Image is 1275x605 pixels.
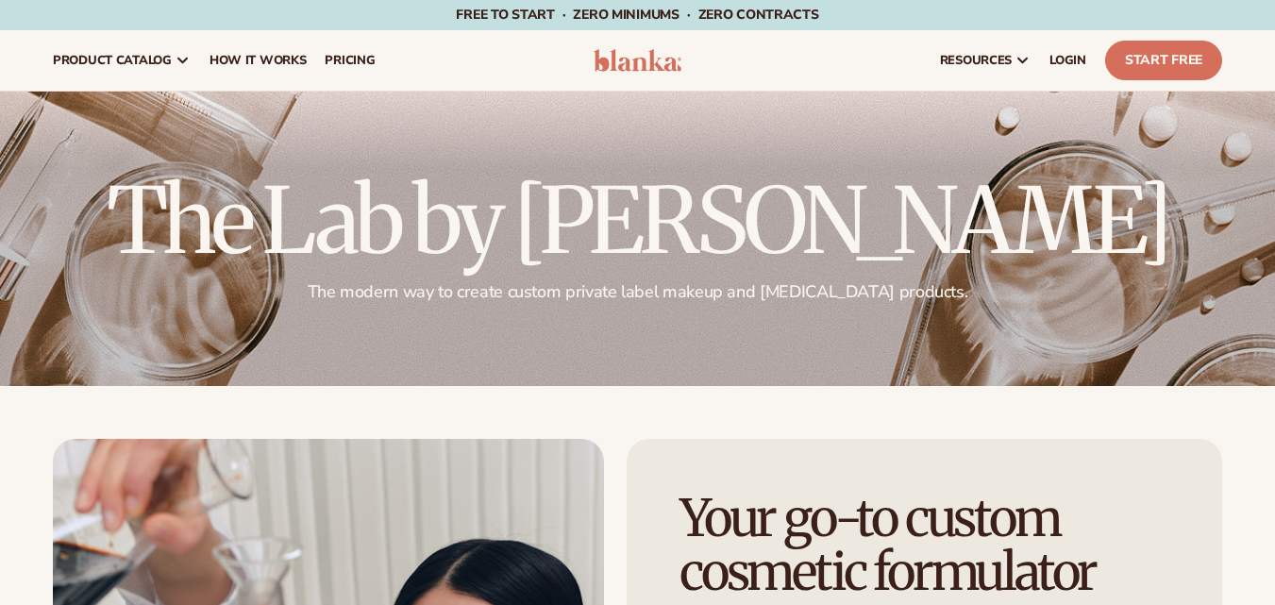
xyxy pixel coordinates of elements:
span: resources [940,53,1012,68]
a: LOGIN [1040,30,1096,91]
a: resources [931,30,1040,91]
h1: Your go-to custom cosmetic formulator [679,492,1169,598]
h2: The Lab by [PERSON_NAME] [53,176,1222,266]
a: Start Free [1105,41,1222,80]
span: LOGIN [1049,53,1086,68]
span: How It Works [210,53,307,68]
span: Free to start · ZERO minimums · ZERO contracts [456,6,818,24]
a: product catalog [43,30,200,91]
a: pricing [315,30,384,91]
span: pricing [325,53,375,68]
span: product catalog [53,53,172,68]
p: The modern way to create custom private label makeup and [MEDICAL_DATA] products. [53,281,1222,303]
a: How It Works [200,30,316,91]
img: logo [594,49,682,72]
